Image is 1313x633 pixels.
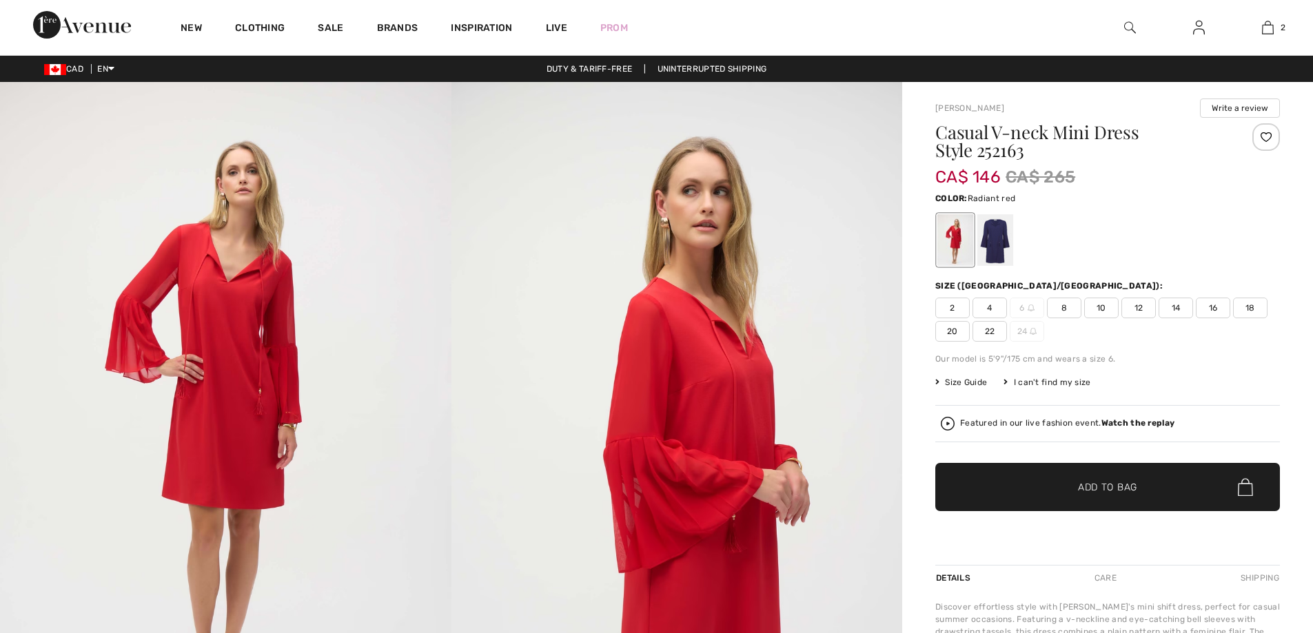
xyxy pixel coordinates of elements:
[935,376,987,388] span: Size Guide
[1101,418,1175,428] strong: Watch the replay
[935,280,1166,292] div: Size ([GEOGRAPHIC_DATA]/[GEOGRAPHIC_DATA]):
[935,298,970,318] span: 2
[941,417,955,430] img: Watch the replay
[33,11,131,39] img: 1ère Avenue
[1124,19,1136,36] img: search the website
[937,214,973,266] div: Radiant red
[1121,298,1156,318] span: 12
[1281,21,1285,34] span: 2
[1078,480,1137,495] span: Add to Bag
[235,22,285,37] a: Clothing
[973,321,1007,342] span: 22
[935,154,1000,187] span: CA$ 146
[1004,376,1090,388] div: I can't find my size
[1200,98,1280,118] button: Write a review
[44,64,66,75] img: Canadian Dollar
[377,22,418,37] a: Brands
[935,321,970,342] span: 20
[935,565,974,590] div: Details
[977,214,1013,266] div: Midnight Blue
[97,64,114,74] span: EN
[1262,19,1274,36] img: My Bag
[318,22,343,37] a: Sale
[973,298,1007,318] span: 4
[1234,19,1301,36] a: 2
[1196,298,1230,318] span: 16
[44,64,89,74] span: CAD
[451,22,512,37] span: Inspiration
[1237,565,1280,590] div: Shipping
[935,194,968,203] span: Color:
[546,21,567,35] a: Live
[935,123,1223,159] h1: Casual V-neck Mini Dress Style 252163
[1047,298,1081,318] span: 8
[181,22,202,37] a: New
[1233,298,1268,318] span: 18
[1084,298,1119,318] span: 10
[935,103,1004,113] a: [PERSON_NAME]
[1006,165,1075,189] span: CA$ 265
[1182,19,1216,37] a: Sign In
[1083,565,1128,590] div: Care
[935,463,1280,511] button: Add to Bag
[1010,298,1044,318] span: 6
[960,419,1174,428] div: Featured in our live fashion event.
[600,21,628,35] a: Prom
[1030,328,1037,335] img: ring-m.svg
[1238,478,1253,496] img: Bag.svg
[935,353,1280,365] div: Our model is 5'9"/175 cm and wears a size 6.
[1028,304,1035,311] img: ring-m.svg
[1010,321,1044,342] span: 24
[1193,19,1205,36] img: My Info
[968,194,1015,203] span: Radiant red
[1159,298,1193,318] span: 14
